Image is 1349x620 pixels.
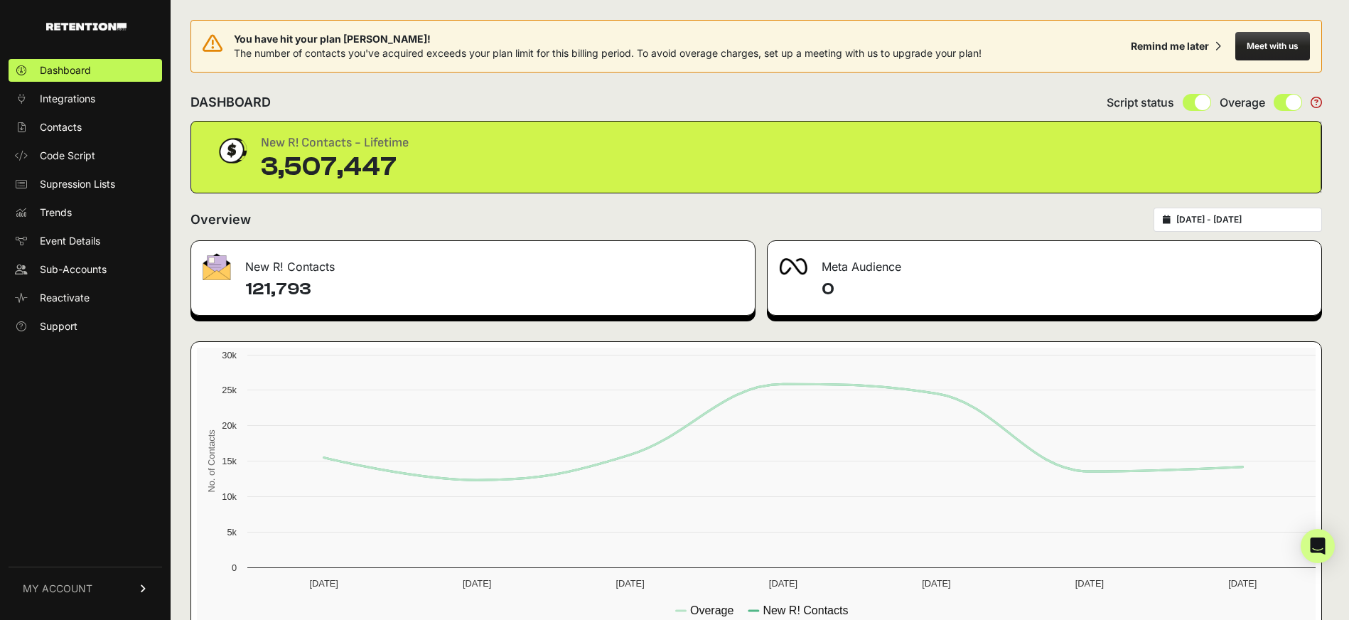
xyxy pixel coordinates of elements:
[779,258,807,275] img: fa-meta-2f981b61bb99beabf952f7030308934f19ce035c18b003e963880cc3fabeebb7.png
[227,527,237,538] text: 5k
[40,177,115,191] span: Supression Lists
[222,420,237,431] text: 20k
[222,350,237,360] text: 30k
[190,210,251,230] h2: Overview
[261,133,409,153] div: New R! Contacts - Lifetime
[310,578,338,589] text: [DATE]
[1131,39,1209,53] div: Remind me later
[190,92,271,112] h2: DASHBOARD
[822,278,1310,301] h4: 0
[9,315,162,338] a: Support
[1075,578,1104,589] text: [DATE]
[9,173,162,196] a: Supression Lists
[40,234,100,248] span: Event Details
[1125,33,1227,59] button: Remind me later
[23,582,92,596] span: MY ACCOUNT
[9,144,162,167] a: Code Script
[463,578,491,589] text: [DATE]
[40,149,95,163] span: Code Script
[206,429,217,492] text: No. of Contacts
[222,385,237,395] text: 25k
[9,230,162,252] a: Event Details
[191,241,755,284] div: New R! Contacts
[40,205,72,220] span: Trends
[9,59,162,82] a: Dashboard
[1235,32,1310,60] button: Meet with us
[203,253,231,280] img: fa-envelope-19ae18322b30453b285274b1b8af3d052b27d846a4fbe8435d1a52b978f639a2.png
[9,116,162,139] a: Contacts
[40,262,107,277] span: Sub-Accounts
[222,456,237,466] text: 15k
[616,578,644,589] text: [DATE]
[245,278,743,301] h4: 121,793
[234,47,982,59] span: The number of contacts you've acquired exceeds your plan limit for this billing period. To avoid ...
[9,287,162,309] a: Reactivate
[46,23,127,31] img: Retention.com
[222,491,237,502] text: 10k
[690,604,733,616] text: Overage
[232,562,237,573] text: 0
[40,319,77,333] span: Support
[763,604,848,616] text: New R! Contacts
[9,258,162,281] a: Sub-Accounts
[234,32,982,46] span: You have hit your plan [PERSON_NAME]!
[1301,529,1335,563] div: Open Intercom Messenger
[769,578,797,589] text: [DATE]
[40,291,90,305] span: Reactivate
[214,133,249,169] img: dollar-coin-05c43ed7efb7bc0c12610022525b4bbbb207c7efeef5aecc26f025e68dcafac9.png
[40,120,82,134] span: Contacts
[40,92,95,106] span: Integrations
[40,63,91,77] span: Dashboard
[261,153,409,181] div: 3,507,447
[9,201,162,224] a: Trends
[9,567,162,610] a: MY ACCOUNT
[1220,94,1265,111] span: Overage
[1228,578,1257,589] text: [DATE]
[1107,94,1174,111] span: Script status
[9,87,162,110] a: Integrations
[922,578,950,589] text: [DATE]
[768,241,1321,284] div: Meta Audience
